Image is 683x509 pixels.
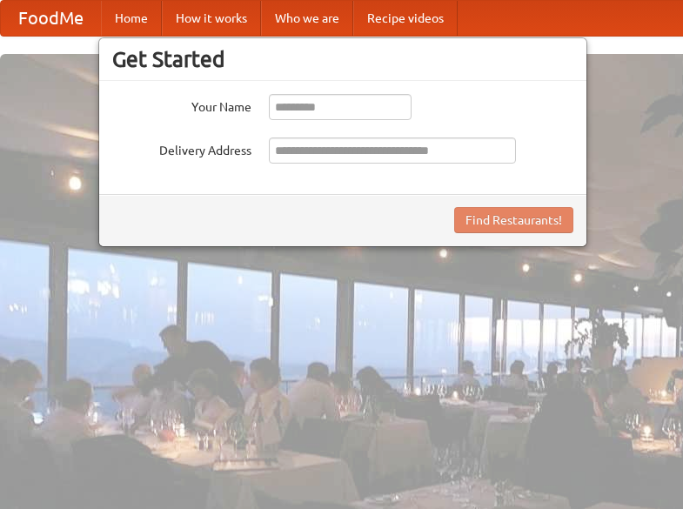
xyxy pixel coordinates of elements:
[112,94,251,116] label: Your Name
[1,1,101,36] a: FoodMe
[261,1,353,36] a: Who we are
[353,1,458,36] a: Recipe videos
[101,1,162,36] a: Home
[112,137,251,159] label: Delivery Address
[162,1,261,36] a: How it works
[454,207,573,233] button: Find Restaurants!
[112,46,573,72] h3: Get Started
